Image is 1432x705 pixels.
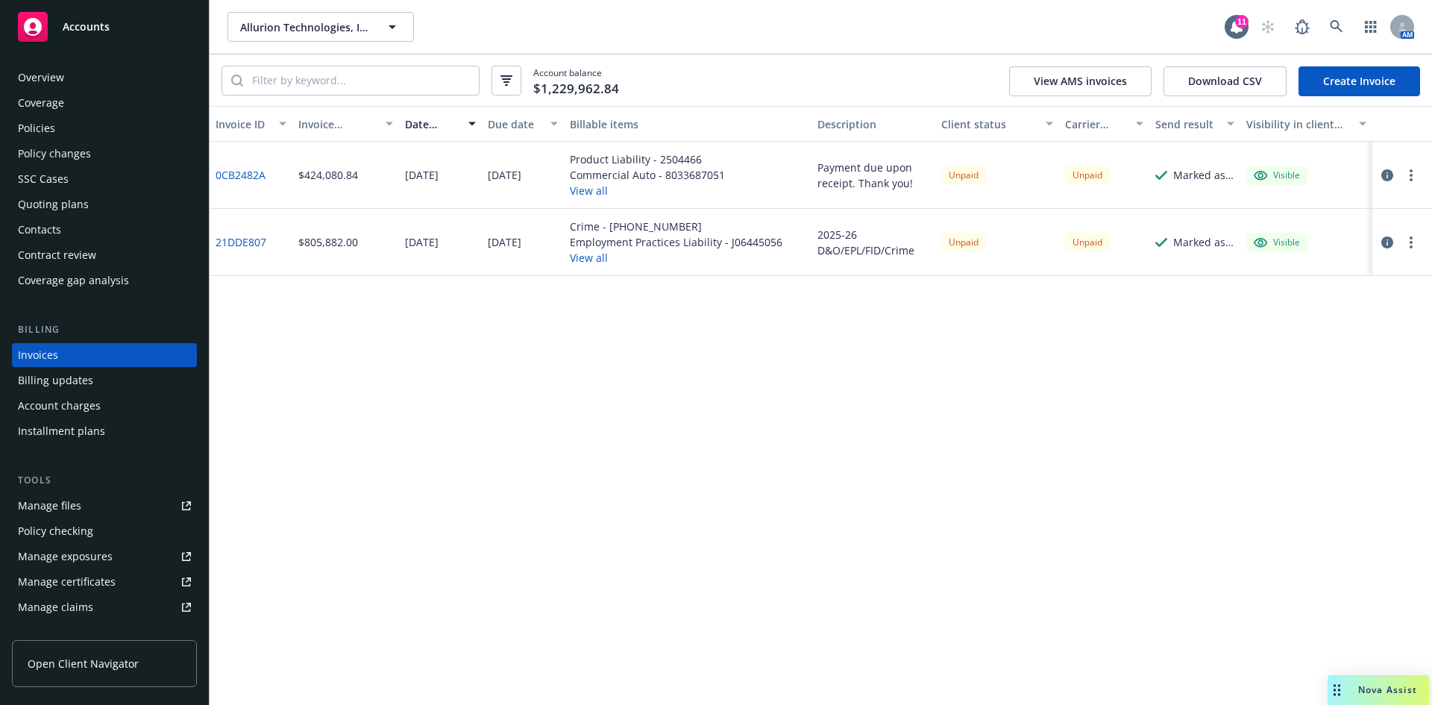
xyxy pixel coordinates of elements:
[298,116,377,132] div: Invoice amount
[1254,169,1300,182] div: Visible
[1356,12,1386,42] a: Switch app
[1065,166,1110,184] div: Unpaid
[941,166,986,184] div: Unpaid
[18,192,89,216] div: Quoting plans
[399,106,482,142] button: Date issued
[12,419,197,443] a: Installment plans
[18,595,93,619] div: Manage claims
[12,570,197,594] a: Manage certificates
[18,570,116,594] div: Manage certificates
[12,167,197,191] a: SSC Cases
[1328,675,1429,705] button: Nova Assist
[18,419,105,443] div: Installment plans
[216,234,266,250] a: 21DDE807
[12,6,197,48] a: Accounts
[482,106,565,142] button: Due date
[533,66,619,94] span: Account balance
[12,116,197,140] a: Policies
[18,218,61,242] div: Contacts
[570,183,725,198] button: View all
[1235,15,1249,28] div: 11
[12,394,197,418] a: Account charges
[12,66,197,90] a: Overview
[12,369,197,392] a: Billing updates
[18,116,55,140] div: Policies
[292,106,400,142] button: Invoice amount
[1328,675,1346,705] div: Drag to move
[405,234,439,250] div: [DATE]
[18,545,113,568] div: Manage exposures
[18,369,93,392] div: Billing updates
[405,167,439,183] div: [DATE]
[12,322,197,337] div: Billing
[12,269,197,292] a: Coverage gap analysis
[570,151,725,167] div: Product Liability - 2504466
[1009,66,1152,96] button: View AMS invoices
[1246,116,1350,132] div: Visibility in client dash
[18,243,96,267] div: Contract review
[18,66,64,90] div: Overview
[1163,66,1287,96] button: Download CSV
[12,621,197,645] a: Manage BORs
[570,234,782,250] div: Employment Practices Liability - J06445056
[1173,234,1234,250] div: Marked as sent
[1298,66,1420,96] a: Create Invoice
[1253,12,1283,42] a: Start snowing
[488,116,542,132] div: Due date
[570,116,805,132] div: Billable items
[811,106,935,142] button: Description
[1173,167,1234,183] div: Marked as sent
[298,234,358,250] div: $805,882.00
[12,218,197,242] a: Contacts
[12,595,197,619] a: Manage claims
[18,519,93,543] div: Policy checking
[1322,12,1351,42] a: Search
[18,269,129,292] div: Coverage gap analysis
[12,192,197,216] a: Quoting plans
[243,66,479,95] input: Filter by keyword...
[12,142,197,166] a: Policy changes
[405,116,459,132] div: Date issued
[570,167,725,183] div: Commercial Auto - 8033687051
[1065,233,1110,251] div: Unpaid
[1065,116,1128,132] div: Carrier status
[12,545,197,568] span: Manage exposures
[488,234,521,250] div: [DATE]
[1155,116,1218,132] div: Send result
[298,167,358,183] div: $424,080.84
[12,243,197,267] a: Contract review
[12,473,197,488] div: Tools
[570,219,782,234] div: Crime - [PHONE_NUMBER]
[18,394,101,418] div: Account charges
[1287,12,1317,42] a: Report a Bug
[12,519,197,543] a: Policy checking
[18,142,91,166] div: Policy changes
[231,75,243,87] svg: Search
[210,106,292,142] button: Invoice ID
[941,116,1037,132] div: Client status
[28,656,139,671] span: Open Client Navigator
[12,343,197,367] a: Invoices
[227,12,414,42] button: Allurion Technologies, Inc.
[817,160,929,191] div: Payment due upon receipt. Thank you!
[570,250,782,266] button: View all
[1059,106,1150,142] button: Carrier status
[18,343,58,367] div: Invoices
[533,79,619,98] span: $1,229,962.84
[488,167,521,183] div: [DATE]
[63,21,110,33] span: Accounts
[817,227,929,258] div: 2025-26 D&O/EPL/FID/Crime
[216,167,266,183] a: 0CB2482A
[1240,106,1372,142] button: Visibility in client dash
[1254,236,1300,249] div: Visible
[18,621,88,645] div: Manage BORs
[240,19,369,35] span: Allurion Technologies, Inc.
[12,494,197,518] a: Manage files
[1149,106,1240,142] button: Send result
[18,167,69,191] div: SSC Cases
[817,116,929,132] div: Description
[935,106,1059,142] button: Client status
[1358,683,1417,696] span: Nova Assist
[18,91,64,115] div: Coverage
[12,91,197,115] a: Coverage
